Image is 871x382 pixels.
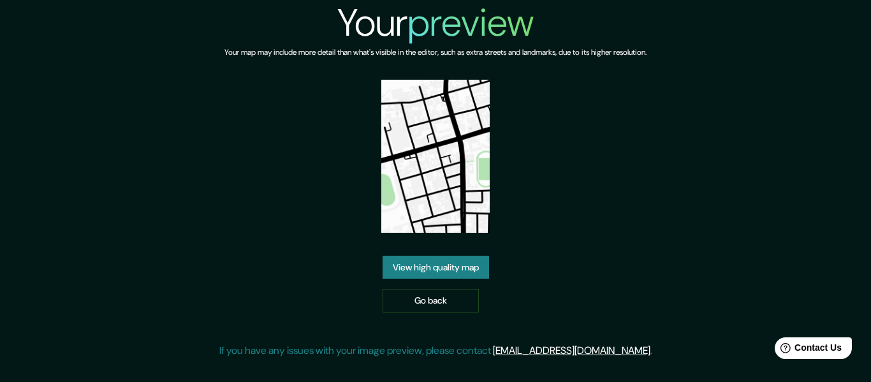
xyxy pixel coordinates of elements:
a: Go back [383,289,479,312]
a: View high quality map [383,256,489,279]
h6: Your map may include more detail than what's visible in the editor, such as extra streets and lan... [224,46,647,59]
a: [EMAIL_ADDRESS][DOMAIN_NAME] [493,344,650,357]
img: created-map-preview [381,80,490,233]
p: If you have any issues with your image preview, please contact . [219,343,652,358]
iframe: Help widget launcher [758,332,857,368]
